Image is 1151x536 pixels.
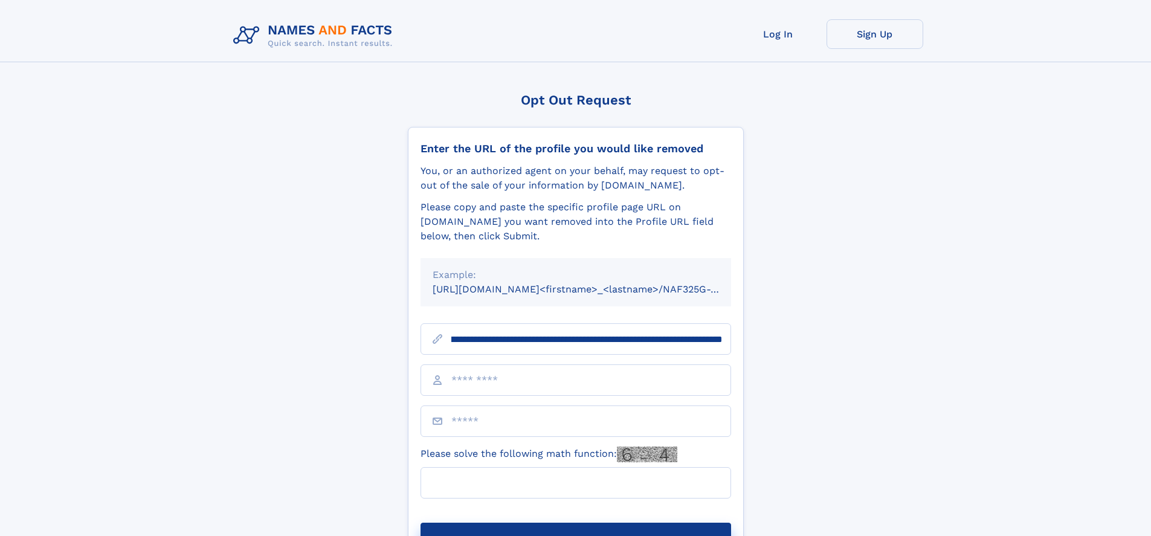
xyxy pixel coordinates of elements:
[408,92,744,108] div: Opt Out Request
[421,200,731,244] div: Please copy and paste the specific profile page URL on [DOMAIN_NAME] you want removed into the Pr...
[433,268,719,282] div: Example:
[433,283,754,295] small: [URL][DOMAIN_NAME]<firstname>_<lastname>/NAF325G-xxxxxxxx
[421,164,731,193] div: You, or an authorized agent on your behalf, may request to opt-out of the sale of your informatio...
[730,19,827,49] a: Log In
[421,142,731,155] div: Enter the URL of the profile you would like removed
[421,447,677,462] label: Please solve the following math function:
[228,19,402,52] img: Logo Names and Facts
[827,19,923,49] a: Sign Up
